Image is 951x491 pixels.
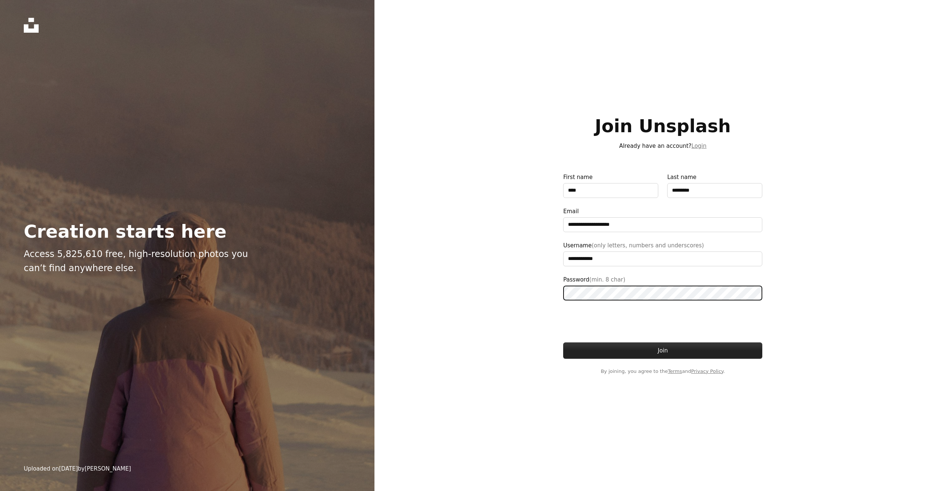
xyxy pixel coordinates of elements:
time: February 20, 2025 at 5:40:00 AM GMT+5:30 [59,465,78,472]
span: By joining, you agree to the and . [563,368,762,375]
span: (min. 8 char) [589,276,625,283]
a: Home — Unsplash [24,18,39,33]
input: Password(min. 8 char) [563,286,762,300]
label: Email [563,207,762,232]
p: Access 5,825,610 free, high-resolution photos you can’t find anywhere else. [24,247,251,276]
h1: Join Unsplash [563,116,762,136]
input: Email [563,217,762,232]
a: Terms [668,368,682,374]
h2: Creation starts here [24,222,251,241]
label: Password [563,275,762,300]
label: First name [563,173,658,198]
label: Username [563,241,762,266]
span: (only letters, numbers and underscores) [592,242,704,249]
div: Uploaded on by [PERSON_NAME] [24,464,131,473]
p: Already have an account? [563,142,762,150]
a: Login [691,143,706,149]
label: Last name [667,173,762,198]
button: Join [563,342,762,359]
input: Last name [667,183,762,198]
input: Username(only letters, numbers and underscores) [563,251,762,266]
a: Privacy Policy [691,368,723,374]
input: First name [563,183,658,198]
